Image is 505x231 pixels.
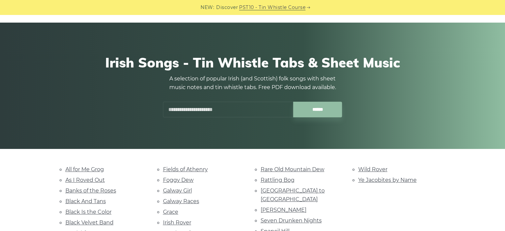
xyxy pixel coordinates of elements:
[216,4,238,11] span: Discover
[261,166,324,173] a: Rare Old Mountain Dew
[201,4,214,11] span: NEW:
[65,209,112,215] a: Black Is the Color
[261,187,325,202] a: [GEOGRAPHIC_DATA] to [GEOGRAPHIC_DATA]
[261,207,306,213] a: [PERSON_NAME]
[358,166,387,173] a: Wild Rover
[163,74,342,92] p: A selection of popular Irish (and Scottish) folk songs with sheet music notes and tin whistle tab...
[163,219,191,226] a: Irish Rover
[65,187,116,194] a: Banks of the Roses
[239,4,305,11] a: PST10 - Tin Whistle Course
[65,55,440,70] h1: Irish Songs - Tin Whistle Tabs & Sheet Music
[163,177,194,183] a: Foggy Dew
[163,166,208,173] a: Fields of Athenry
[163,187,192,194] a: Galway Girl
[163,209,178,215] a: Grace
[65,198,106,204] a: Black And Tans
[163,198,199,204] a: Galway Races
[65,219,114,226] a: Black Velvet Band
[65,177,105,183] a: As I Roved Out
[358,177,417,183] a: Ye Jacobites by Name
[261,177,295,183] a: Rattling Bog
[65,166,104,173] a: All for Me Grog
[261,217,322,224] a: Seven Drunken Nights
